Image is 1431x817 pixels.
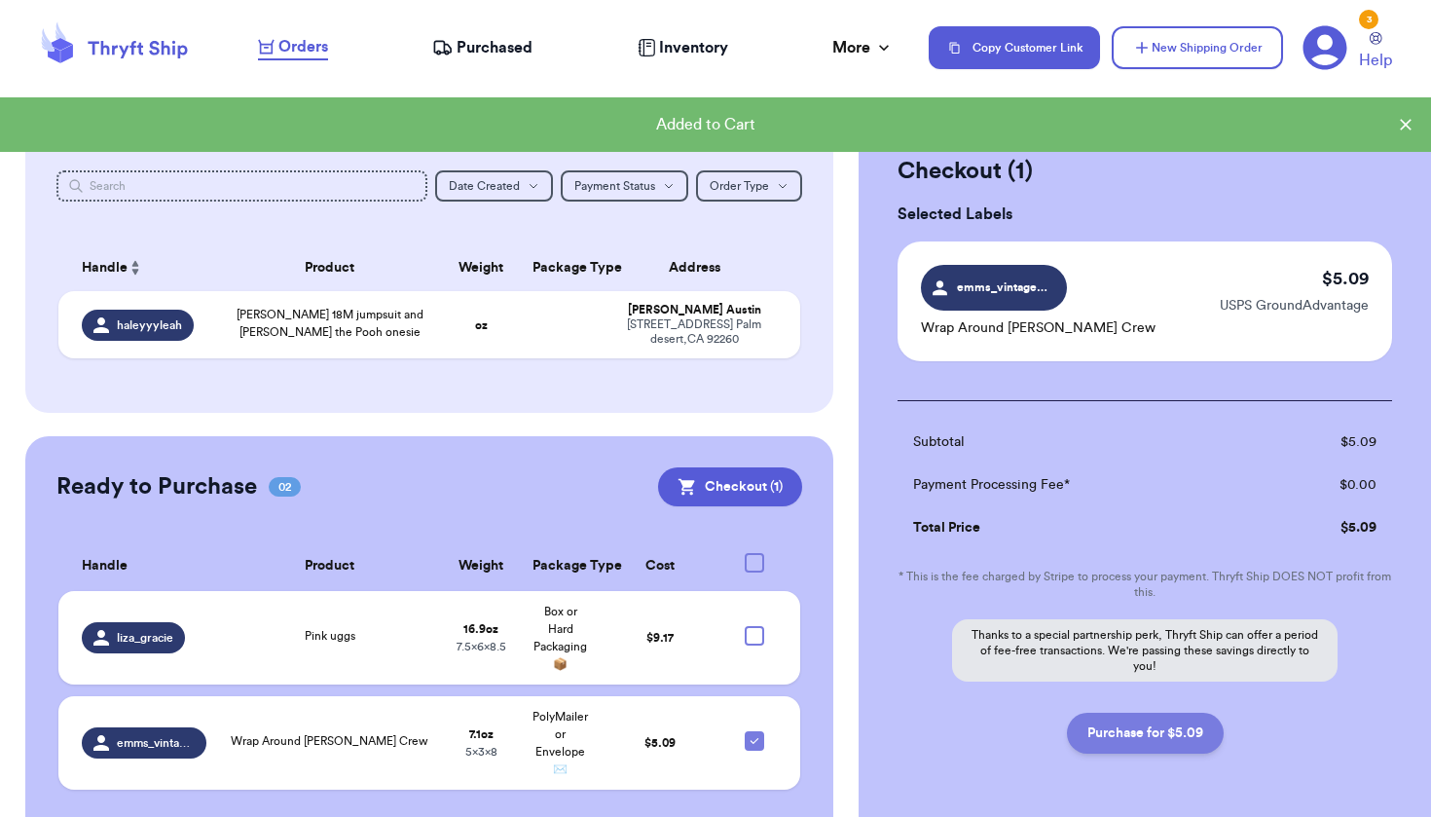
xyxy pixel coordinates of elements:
a: Inventory [638,36,728,59]
div: Added to Cart [16,113,1396,136]
button: Payment Status [561,170,688,202]
th: Weight [441,541,521,591]
span: liza_gracie [117,630,173,646]
button: Order Type [696,170,802,202]
span: $ 9.17 [646,632,674,644]
span: 7.5 x 6 x 8.5 [457,641,506,652]
button: Checkout (1) [658,467,802,506]
a: Orders [258,35,328,60]
span: emms_vintage_gems [117,735,195,751]
span: Date Created [449,180,520,192]
strong: 16.9 oz [463,623,498,635]
button: Copy Customer Link [929,26,1100,69]
span: 02 [269,477,301,497]
th: Address [601,244,800,291]
span: PolyMailer or Envelope ✉️ [532,711,588,775]
span: haleyyyleah [117,317,182,333]
p: Wrap Around [PERSON_NAME] Crew [921,318,1156,338]
th: Product [218,244,441,291]
td: $ 5.09 [1261,506,1392,549]
td: Subtotal [898,421,1261,464]
th: Cost [601,541,720,591]
span: Order Type [710,180,769,192]
a: 3 [1303,25,1347,70]
strong: 7.1 oz [469,728,494,740]
button: New Shipping Order [1112,26,1283,69]
span: Orders [278,35,328,58]
button: Sort ascending [128,256,143,279]
th: Package Type [521,244,601,291]
th: Weight [441,244,521,291]
a: Help [1359,32,1392,72]
span: Handle [82,556,128,576]
div: [PERSON_NAME] Austin [612,303,777,317]
span: Box or Hard Packaging 📦 [533,606,587,670]
h2: Ready to Purchase [56,471,257,502]
td: $ 5.09 [1261,421,1392,464]
span: Purchased [457,36,532,59]
button: Date Created [435,170,553,202]
td: $ 0.00 [1261,464,1392,506]
div: [STREET_ADDRESS] Palm desert , CA 92260 [612,317,777,347]
a: Purchased [432,36,532,59]
th: Product [218,541,441,591]
span: 5 x 3 x 8 [465,746,497,758]
div: 3 [1359,10,1378,29]
h2: Checkout ( 1 ) [898,156,1392,187]
span: Help [1359,49,1392,72]
span: Payment Status [574,180,655,192]
p: * This is the fee charged by Stripe to process your payment. Thryft Ship DOES NOT profit from this. [898,569,1392,600]
p: USPS GroundAdvantage [1220,296,1369,316]
td: Total Price [898,506,1261,549]
button: Purchase for $5.09 [1067,713,1224,754]
input: Search [56,170,426,202]
span: $ 5.09 [644,737,676,749]
h3: Selected Labels [898,203,1392,226]
div: More [832,36,894,59]
span: emms_vintage_gems [957,279,1049,296]
strong: oz [475,319,488,331]
td: Payment Processing Fee* [898,464,1261,506]
span: Inventory [659,36,728,59]
th: Package Type [521,541,601,591]
span: Handle [82,258,128,279]
p: Thanks to a special partnership perk, Thryft Ship can offer a period of fee-free transactions. We... [952,619,1338,682]
span: Pink uggs [305,630,355,642]
span: Wrap Around [PERSON_NAME] Crew [231,735,428,747]
p: $ 5.09 [1322,265,1369,292]
span: [PERSON_NAME] 18M jumpsuit and [PERSON_NAME] the Pooh onesie [237,309,423,338]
